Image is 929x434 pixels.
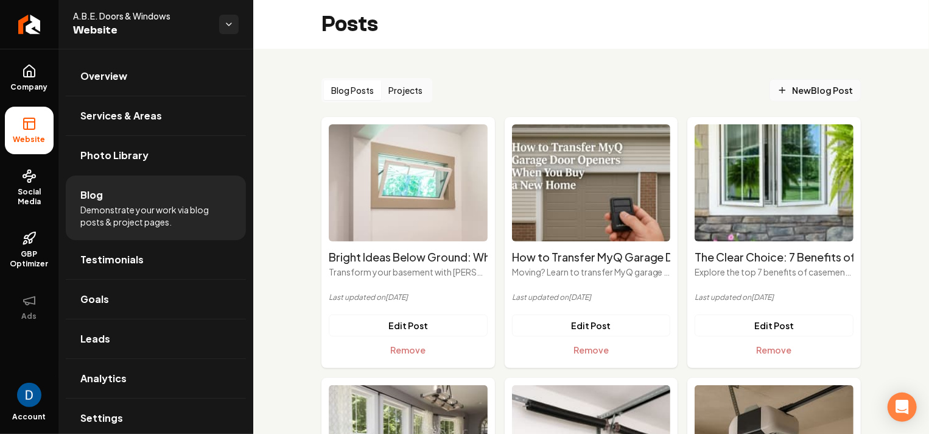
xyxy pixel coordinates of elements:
[695,249,854,266] h2: The Clear Choice: 7 Benefits of Casement Windows for Modern Homes
[9,135,51,144] span: Website
[5,249,54,269] span: GBP Optimizer
[329,266,488,278] p: Transform your basement with [PERSON_NAME] windows. Enjoy better ventilation, natural light, and ...
[80,204,231,228] span: Demonstrate your work via blog posts & project pages.
[80,252,144,267] span: Testimonials
[5,54,54,102] a: Company
[18,15,41,34] img: Rebolt Logo
[80,411,123,425] span: Settings
[769,79,861,101] a: NewBlog Post
[13,412,46,422] span: Account
[329,339,488,361] button: Remove
[512,315,671,336] a: Edit Post
[329,124,488,241] img: Bright Ideas Below Ground: Why Basement Hopper Windows Are a Smart Choice's featured image
[512,339,671,361] button: Remove
[80,69,127,84] span: Overview
[512,266,671,278] p: Moving? Learn to transfer MyQ garage door openers seamlessly, erase outdated connections, and set...
[329,249,488,266] h2: Bright Ideas Below Ground: Why Basement [PERSON_NAME] Windows Are a Smart Choice
[5,159,54,216] a: Social Media
[66,136,246,175] a: Photo Library
[17,311,42,321] span: Ads
[80,332,110,346] span: Leads
[321,12,378,37] h2: Posts
[888,393,917,422] div: Open Intercom Messenger
[695,124,854,241] img: The Clear Choice: 7 Benefits of Casement Windows for Modern Homes's featured image
[66,240,246,279] a: Testimonials
[66,359,246,398] a: Analytics
[695,339,854,361] button: Remove
[17,383,41,407] img: David Rice
[512,293,671,302] p: Last updated on [DATE]
[695,266,854,278] p: Explore the top 7 benefits of casement windows, including superior ventilation, unobstructed view...
[73,22,209,39] span: Website
[329,315,488,336] a: Edit Post
[329,293,488,302] p: Last updated on [DATE]
[80,292,109,307] span: Goals
[66,319,246,358] a: Leads
[80,108,162,123] span: Services & Areas
[512,249,671,266] h2: How to Transfer MyQ Garage Door Openers When You Buy a New Home
[73,10,209,22] span: A.B.E. Doors & Windows
[5,187,54,207] span: Social Media
[512,124,671,241] img: How to Transfer MyQ Garage Door Openers When You Buy a New Home's featured image
[695,315,854,336] a: Edit Post
[80,371,127,386] span: Analytics
[17,383,41,407] button: Open user button
[695,293,854,302] p: Last updated on [DATE]
[66,280,246,319] a: Goals
[6,82,53,92] span: Company
[381,80,430,100] button: Projects
[66,96,246,135] a: Services & Areas
[5,283,54,331] button: Ads
[80,188,103,202] span: Blog
[777,84,853,97] span: New Blog Post
[5,221,54,279] a: GBP Optimizer
[66,57,246,96] a: Overview
[80,148,149,163] span: Photo Library
[324,80,381,100] button: Blog Posts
